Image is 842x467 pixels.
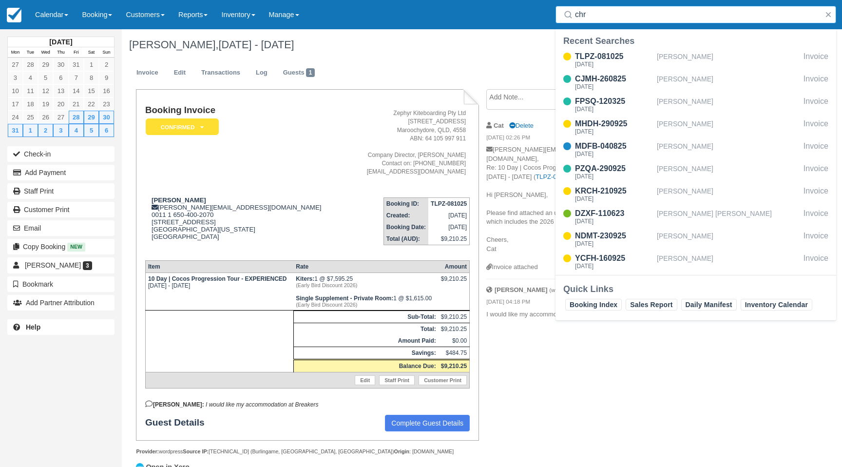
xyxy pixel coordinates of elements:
[575,96,653,107] div: FPSQ-120325
[99,71,114,84] a: 9
[99,47,114,58] th: Sun
[575,230,653,242] div: NDMT-230925
[439,260,470,272] th: Amount
[296,275,314,282] strong: Kiters
[38,124,53,137] a: 2
[804,73,828,92] div: Invoice
[428,233,470,245] td: $9,210.25
[383,233,428,245] th: Total (AUD):
[26,323,40,331] b: Help
[145,260,293,272] th: Item
[53,47,68,58] th: Thu
[23,47,38,58] th: Tue
[7,183,115,199] a: Staff Print
[8,71,23,84] a: 3
[194,63,248,82] a: Transactions
[293,311,439,323] th: Sub-Total:
[296,282,436,288] em: (Early Bird Discount 2026)
[218,39,294,51] span: [DATE] - [DATE]
[741,299,812,311] a: Inventory Calendar
[99,97,114,111] a: 23
[486,145,651,263] p: [PERSON_NAME][EMAIL_ADDRESS][DOMAIN_NAME], Re: 10 Day | Cocos Progression Tour - EXPERIENCED - [D...
[394,448,409,454] strong: Origin
[509,122,534,129] a: Delete
[385,415,470,431] a: Complete Guest Details
[69,84,84,97] a: 14
[804,163,828,181] div: Invoice
[296,295,393,302] strong: Single Supplement - Private Room
[53,58,68,71] a: 30
[555,140,836,159] a: MDFB-040825[DATE][PERSON_NAME]Invoice
[167,63,193,82] a: Edit
[7,295,115,311] button: Add Partner Attribution
[804,253,828,271] div: Invoice
[206,401,318,408] em: I would like my accommodation at Breakers
[67,243,85,251] span: New
[804,118,828,136] div: Invoice
[383,221,428,233] th: Booking Date:
[657,230,800,249] div: [PERSON_NAME]
[439,323,470,335] td: $9,210.25
[146,118,219,136] em: Confirmed
[99,84,114,97] a: 16
[575,185,653,197] div: KRCH-210925
[439,347,470,359] td: $484.75
[69,124,84,137] a: 4
[563,283,828,295] div: Quick Links
[657,208,800,226] div: [PERSON_NAME] [PERSON_NAME]
[69,97,84,111] a: 21
[657,253,800,271] div: [PERSON_NAME]
[657,96,800,114] div: [PERSON_NAME]
[486,298,651,309] em: [DATE] 04:18 PM
[306,68,315,77] span: 1
[53,111,68,124] a: 27
[23,111,38,124] a: 25
[419,375,467,385] a: Customer Print
[8,111,23,124] a: 24
[84,47,99,58] th: Sat
[804,96,828,114] div: Invoice
[555,96,836,114] a: FPSQ-120325[DATE][PERSON_NAME]Invoice
[145,196,347,253] div: [PERSON_NAME][EMAIL_ADDRESS][DOMAIN_NAME] 0011 1 650-400-2070 [STREET_ADDRESS] [GEOGRAPHIC_DATA][...
[441,363,467,370] strong: $9,210.25
[84,97,99,111] a: 22
[69,71,84,84] a: 7
[681,299,737,311] a: Daily Manifest
[296,302,436,308] em: (Early Bird Discount 2026)
[7,165,115,180] button: Add Payment
[441,275,467,290] div: $9,210.25
[23,71,38,84] a: 4
[555,73,836,92] a: CJMH-260825[DATE][PERSON_NAME]Invoice
[84,84,99,97] a: 15
[555,208,836,226] a: DZXF-110623[DATE][PERSON_NAME] [PERSON_NAME]Invoice
[145,272,293,310] td: [DATE] - [DATE]
[439,311,470,323] td: $9,210.25
[549,287,572,293] small: (website)
[575,151,653,157] div: [DATE]
[804,230,828,249] div: Invoice
[38,84,53,97] a: 12
[23,124,38,137] a: 1
[145,118,215,136] a: Confirmed
[804,51,828,69] div: Invoice
[8,124,23,137] a: 31
[136,448,159,454] strong: Provider:
[38,111,53,124] a: 26
[69,58,84,71] a: 31
[99,111,114,124] a: 30
[183,448,209,454] strong: Source IP:
[657,163,800,181] div: [PERSON_NAME]
[575,6,821,23] input: Search ( / )
[99,58,114,71] a: 2
[383,210,428,221] th: Created:
[431,200,467,207] strong: TLPZ-081025
[379,375,415,385] a: Staff Print
[536,173,574,180] a: TLPZ-081025
[486,134,651,144] em: [DATE] 02:26 PM
[351,109,466,176] address: Zephyr Kiteboarding Pty Ltd [STREET_ADDRESS] Maroochydore, QLD, 4558 ABN: 64 105 997 911 Company ...
[7,319,115,335] a: Help
[23,84,38,97] a: 11
[486,263,651,272] div: Invoice attached
[486,310,651,319] p: I would like my accommodation at Breakers
[38,71,53,84] a: 5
